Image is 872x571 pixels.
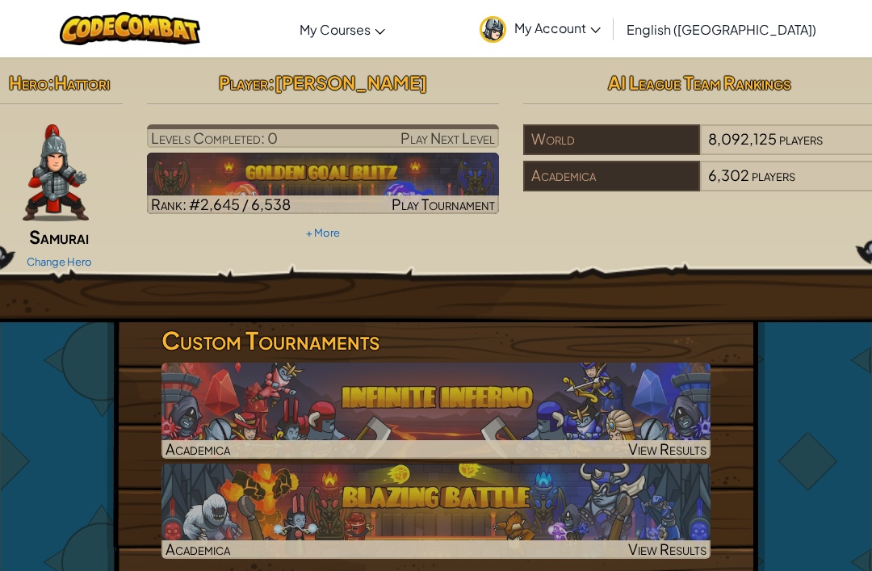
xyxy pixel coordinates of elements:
[627,21,816,38] span: English ([GEOGRAPHIC_DATA])
[628,439,706,458] span: View Results
[523,161,699,191] div: Academica
[708,129,777,148] span: 8,092,125
[60,12,201,45] img: CodeCombat logo
[29,225,89,248] span: Samurai
[779,129,823,148] span: players
[472,3,609,54] a: My Account
[392,195,495,213] span: Play Tournament
[166,540,230,558] span: Academica
[166,439,230,458] span: Academica
[161,363,711,459] img: Infinite Inferno
[300,21,371,38] span: My Courses
[618,7,824,51] a: English ([GEOGRAPHIC_DATA])
[628,540,706,558] span: View Results
[161,464,711,559] img: Blazing Battle
[275,71,427,94] span: [PERSON_NAME]
[608,71,791,94] span: AI League Team Rankings
[54,71,110,94] span: Hattori
[708,166,749,184] span: 6,302
[268,71,275,94] span: :
[9,71,48,94] span: Hero
[27,255,92,268] a: Change Hero
[480,16,506,43] img: avatar
[291,7,393,51] a: My Courses
[514,19,601,36] span: My Account
[219,71,268,94] span: Player
[48,71,54,94] span: :
[752,166,795,184] span: players
[161,322,711,359] h3: Custom Tournaments
[400,128,495,147] span: Play Next Level
[23,124,89,221] img: samurai.pose.png
[306,226,340,239] a: + More
[147,124,500,148] a: Play Next Level
[147,153,500,214] a: Rank: #2,645 / 6,538Play Tournament
[161,464,711,559] a: AcademicaView Results
[523,124,699,155] div: World
[147,153,500,214] img: Golden Goal
[161,363,711,459] a: AcademicaView Results
[151,195,291,213] span: Rank: #2,645 / 6,538
[151,128,278,147] span: Levels Completed: 0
